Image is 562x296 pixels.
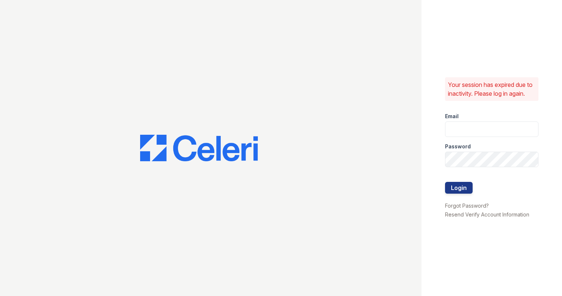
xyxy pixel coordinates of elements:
button: Login [445,182,473,194]
label: Password [445,143,471,150]
a: Resend Verify Account Information [445,211,529,218]
img: CE_Logo_Blue-a8612792a0a2168367f1c8372b55b34899dd931a85d93a1a3d3e32e68fde9ad4.png [140,135,258,161]
label: Email [445,113,459,120]
a: Forgot Password? [445,202,489,209]
p: Your session has expired due to inactivity. Please log in again. [448,80,536,98]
